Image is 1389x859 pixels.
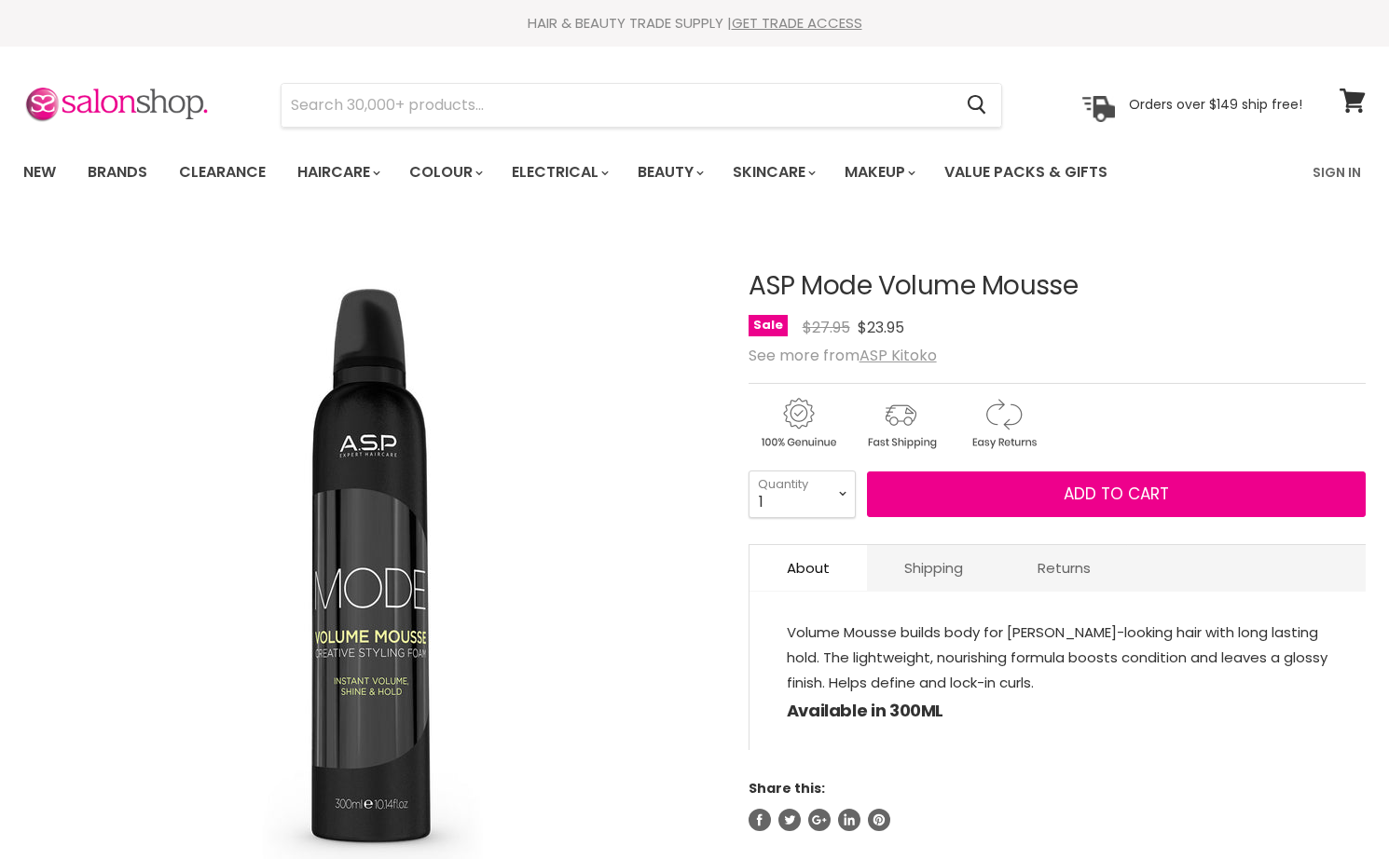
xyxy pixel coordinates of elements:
a: Beauty [624,153,715,192]
aside: Share this: [749,780,1366,830]
p: Volume Mousse builds body for [PERSON_NAME]-looking hair with long lasting hold. The lightweight,... [787,620,1328,699]
a: GET TRADE ACCESS [732,13,862,33]
strong: Available in 300ML [787,699,944,722]
h1: ASP Mode Volume Mousse [749,272,1366,301]
a: Colour [395,153,494,192]
a: Electrical [498,153,620,192]
a: Haircare [283,153,392,192]
a: ASP Kitoko [860,345,937,366]
a: Brands [74,153,161,192]
span: $27.95 [803,317,850,338]
p: Orders over $149 ship free! [1129,96,1302,113]
img: shipping.gif [851,395,950,452]
a: New [9,153,70,192]
ul: Main menu [9,145,1212,199]
a: Sign In [1301,153,1372,192]
span: See more from [749,345,937,366]
span: $23.95 [858,317,904,338]
a: Skincare [719,153,827,192]
span: Share this: [749,779,825,798]
a: Clearance [165,153,280,192]
select: Quantity [749,470,856,517]
form: Product [281,83,1002,128]
span: Sale [749,315,788,336]
a: Makeup [831,153,927,192]
a: Value Packs & Gifts [930,153,1121,192]
button: Search [952,84,1001,127]
input: Search [282,84,952,127]
a: Returns [1000,545,1128,591]
a: About [750,545,867,591]
span: Add to cart [1064,483,1169,505]
img: genuine.gif [749,395,847,452]
a: Shipping [867,545,1000,591]
button: Add to cart [867,471,1366,518]
img: returns.gif [954,395,1052,452]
